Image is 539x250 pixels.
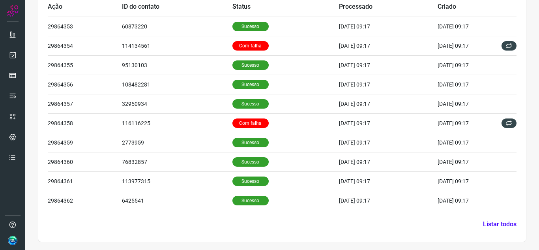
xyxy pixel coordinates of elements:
p: Com falha [232,41,269,51]
td: [DATE] 09:17 [438,17,493,36]
td: [DATE] 09:17 [339,36,438,55]
p: Com falha [232,118,269,128]
td: [DATE] 09:17 [438,75,493,94]
p: Sucesso [232,22,269,31]
td: 32950934 [122,94,232,113]
td: 29864358 [48,113,122,133]
td: [DATE] 09:17 [438,171,493,191]
td: [DATE] 09:17 [438,55,493,75]
td: 108482281 [122,75,232,94]
td: 29864360 [48,152,122,171]
td: 29864356 [48,75,122,94]
p: Sucesso [232,177,269,186]
p: Sucesso [232,138,269,147]
td: 60873220 [122,17,232,36]
td: 2773959 [122,133,232,152]
a: Listar todos [483,220,517,229]
img: Logo [7,5,19,17]
td: 116116225 [122,113,232,133]
td: 113977315 [122,171,232,191]
td: [DATE] 09:17 [339,55,438,75]
td: 29864359 [48,133,122,152]
td: [DATE] 09:17 [339,191,438,210]
td: [DATE] 09:17 [438,94,493,113]
td: 6425541 [122,191,232,210]
td: 76832857 [122,152,232,171]
p: Sucesso [232,60,269,70]
td: 95130103 [122,55,232,75]
td: 114134561 [122,36,232,55]
td: [DATE] 09:17 [339,75,438,94]
td: [DATE] 09:17 [438,152,493,171]
td: 29864357 [48,94,122,113]
td: [DATE] 09:17 [438,36,493,55]
td: [DATE] 09:17 [339,113,438,133]
p: Sucesso [232,157,269,167]
td: [DATE] 09:17 [339,17,438,36]
td: [DATE] 09:17 [339,171,438,191]
td: [DATE] 09:17 [339,133,438,152]
p: Sucesso [232,80,269,89]
td: 29864362 [48,191,122,210]
p: Sucesso [232,196,269,205]
td: 29864361 [48,171,122,191]
td: [DATE] 09:17 [438,191,493,210]
td: 29864355 [48,55,122,75]
td: [DATE] 09:17 [438,133,493,152]
td: 29864353 [48,17,122,36]
td: 29864354 [48,36,122,55]
p: Sucesso [232,99,269,109]
img: 8f9c6160bb9fbb695ced4fefb9ce787e.jpg [8,236,17,245]
td: [DATE] 09:17 [438,113,493,133]
td: [DATE] 09:17 [339,152,438,171]
td: [DATE] 09:17 [339,94,438,113]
